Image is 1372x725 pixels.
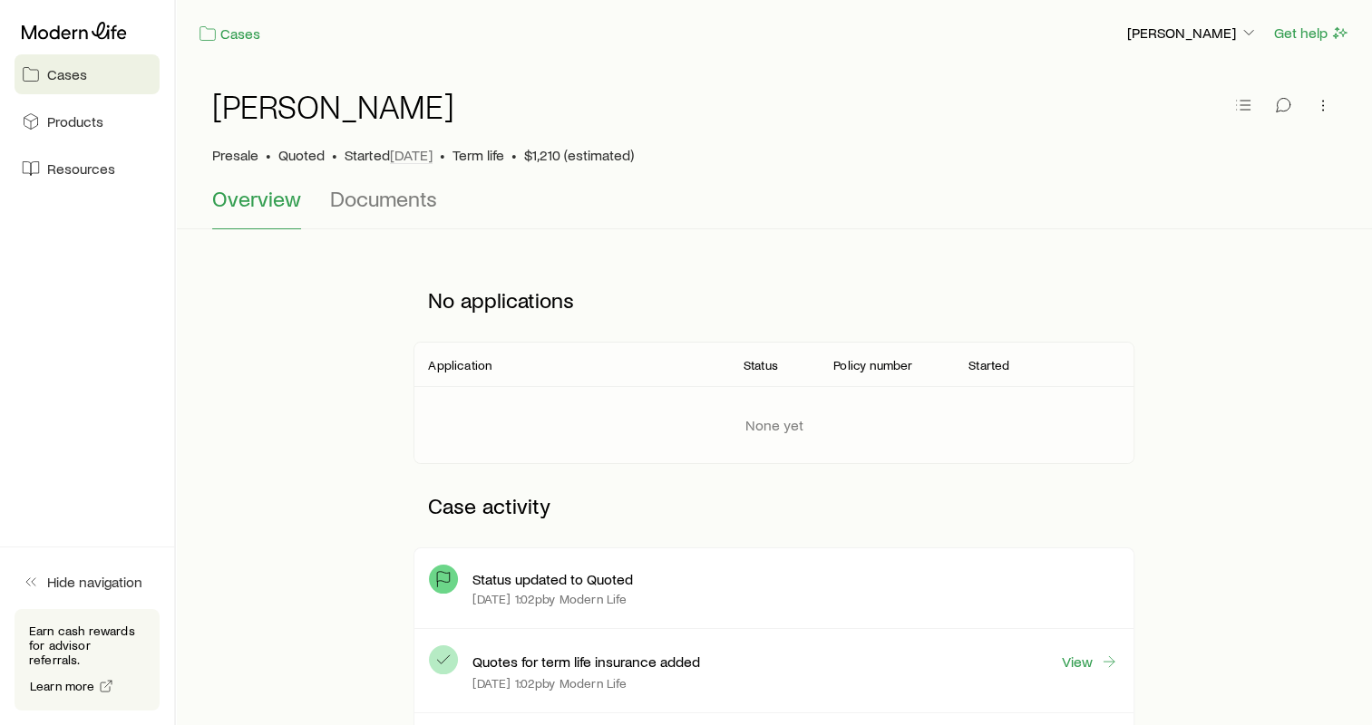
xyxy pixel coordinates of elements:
[390,146,433,164] span: [DATE]
[414,273,1134,327] p: No applications
[1273,23,1350,43] button: Get help
[472,652,700,671] p: Quotes for term life insurance added
[345,146,433,164] p: Started
[15,101,160,141] a: Products
[212,88,454,124] h1: [PERSON_NAME]
[15,609,160,710] div: Earn cash rewards for advisor referrals.Learn more
[1061,652,1119,672] a: View
[212,186,301,211] span: Overview
[198,24,261,44] a: Cases
[472,676,627,691] p: [DATE] 1:02p by Modern Life
[15,562,160,602] button: Hide navigation
[472,570,633,588] p: Status updated to Quoted
[212,146,258,164] p: Presale
[745,416,803,434] p: None yet
[266,146,271,164] span: •
[30,680,95,692] span: Learn more
[212,186,1336,229] div: Case details tabs
[332,146,337,164] span: •
[330,186,437,211] span: Documents
[15,54,160,94] a: Cases
[1126,23,1259,44] button: [PERSON_NAME]
[472,592,627,606] p: [DATE] 1:02p by Modern Life
[440,146,445,164] span: •
[47,112,103,130] span: Products
[414,478,1134,533] p: Case activity
[428,358,491,372] p: Application
[833,358,912,372] p: Policy number
[511,146,517,164] span: •
[452,146,504,164] span: Term life
[1127,24,1258,42] p: [PERSON_NAME]
[15,149,160,188] a: Resources
[524,146,634,164] span: $1,210 (estimated)
[47,65,87,83] span: Cases
[744,358,778,372] p: Status
[47,159,115,178] span: Resources
[47,573,142,591] span: Hide navigation
[29,623,145,667] p: Earn cash rewards for advisor referrals.
[278,146,325,164] span: Quoted
[968,358,1009,372] p: Started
